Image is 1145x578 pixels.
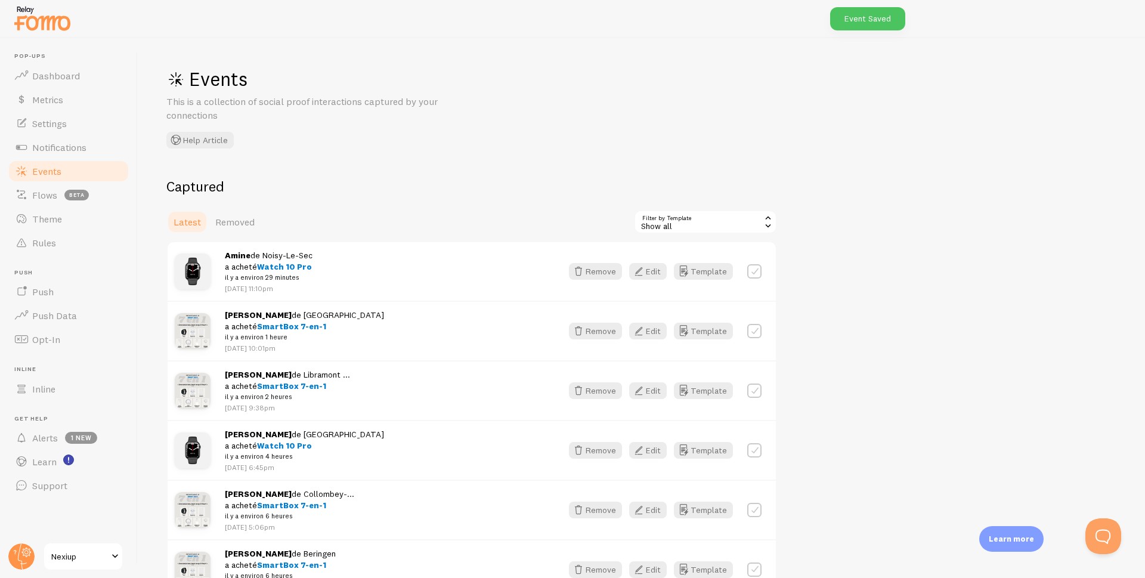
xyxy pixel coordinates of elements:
strong: [PERSON_NAME] [225,489,292,499]
small: il y a environ 6 heures [225,511,354,521]
span: Alerts [32,432,58,444]
a: Inline [7,377,130,401]
h2: Captured [166,177,777,196]
span: Rules [32,237,56,249]
span: Events [32,165,61,177]
a: Opt-In [7,327,130,351]
a: Edit [629,442,674,459]
a: Settings [7,112,130,135]
p: [DATE] 11:10pm [225,283,312,293]
button: Edit [629,382,667,399]
button: Template [674,323,733,339]
button: Remove [569,442,622,459]
a: Push Data [7,304,130,327]
a: Rules [7,231,130,255]
a: Edit [629,382,674,399]
img: Montre_13_small.jpg [175,254,211,289]
span: 1 new [65,432,97,444]
span: Push Data [32,310,77,322]
img: BoxIphone_Prod_09_small.jpg [175,313,211,349]
img: Montre_13_small.jpg [175,432,211,468]
strong: [PERSON_NAME] [225,548,292,559]
a: Edit [629,502,674,518]
span: de [GEOGRAPHIC_DATA] a acheté [225,310,384,343]
button: Template [674,561,733,578]
span: de Noisy-Le-Sec a acheté [225,250,312,283]
button: Template [674,382,733,399]
strong: Amine [225,250,250,261]
div: Learn more [979,526,1044,552]
button: Remove [569,382,622,399]
a: Edit [629,263,674,280]
button: Edit [629,263,667,280]
span: de Libramont ... a acheté [225,369,350,403]
a: Removed [208,210,262,234]
button: Edit [629,561,667,578]
button: Remove [569,263,622,280]
img: fomo-relay-logo-orange.svg [13,3,72,33]
button: Edit [629,323,667,339]
small: il y a environ 29 minutes [225,272,312,283]
span: de Collombey-... a acheté [225,489,354,522]
a: Alerts 1 new [7,426,130,450]
div: Show all [634,210,777,234]
span: de [GEOGRAPHIC_DATA] a acheté [225,429,384,462]
a: Dashboard [7,64,130,88]
button: Template [674,263,733,280]
p: [DATE] 9:38pm [225,403,350,413]
span: Dashboard [32,70,80,82]
span: Support [32,480,67,492]
button: Remove [569,561,622,578]
button: Help Article [166,132,234,149]
strong: [PERSON_NAME] [225,310,292,320]
span: SmartBox 7-en-1 [257,500,326,511]
span: Push [14,269,130,277]
iframe: Help Scout Beacon - Open [1085,518,1121,554]
p: [DATE] 5:06pm [225,522,354,532]
a: Support [7,474,130,497]
div: Event Saved [830,7,905,30]
a: Events [7,159,130,183]
a: Edit [629,561,674,578]
p: This is a collection of social proof interactions captured by your connections [166,95,453,122]
a: Nexiup [43,542,123,571]
span: Removed [215,216,255,228]
span: Nexiup [51,549,108,564]
span: Get Help [14,415,130,423]
a: Theme [7,207,130,231]
span: Opt-In [32,333,60,345]
span: Push [32,286,54,298]
span: Inline [32,383,55,395]
span: SmartBox 7-en-1 [257,560,326,570]
span: Flows [32,189,57,201]
h1: Events [166,67,524,91]
strong: [PERSON_NAME] [225,429,292,440]
a: Edit [629,323,674,339]
a: Metrics [7,88,130,112]
span: Inline [14,366,130,373]
span: Notifications [32,141,86,153]
svg: <p>Watch New Feature Tutorials!</p> [63,455,74,465]
span: Theme [32,213,62,225]
span: Watch 10 Pro [257,261,312,272]
a: Learn [7,450,130,474]
button: Edit [629,502,667,518]
button: Template [674,442,733,459]
small: il y a environ 1 heure [225,332,384,342]
p: [DATE] 10:01pm [225,343,384,353]
button: Remove [569,502,622,518]
strong: [PERSON_NAME] [225,369,292,380]
button: Template [674,502,733,518]
a: Flows beta [7,183,130,207]
span: Learn [32,456,57,468]
img: BoxIphone_Prod_09_small.jpg [175,492,211,528]
button: Edit [629,442,667,459]
img: BoxIphone_Prod_09_small.jpg [175,373,211,409]
p: [DATE] 6:45pm [225,462,384,472]
span: Settings [32,118,67,129]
